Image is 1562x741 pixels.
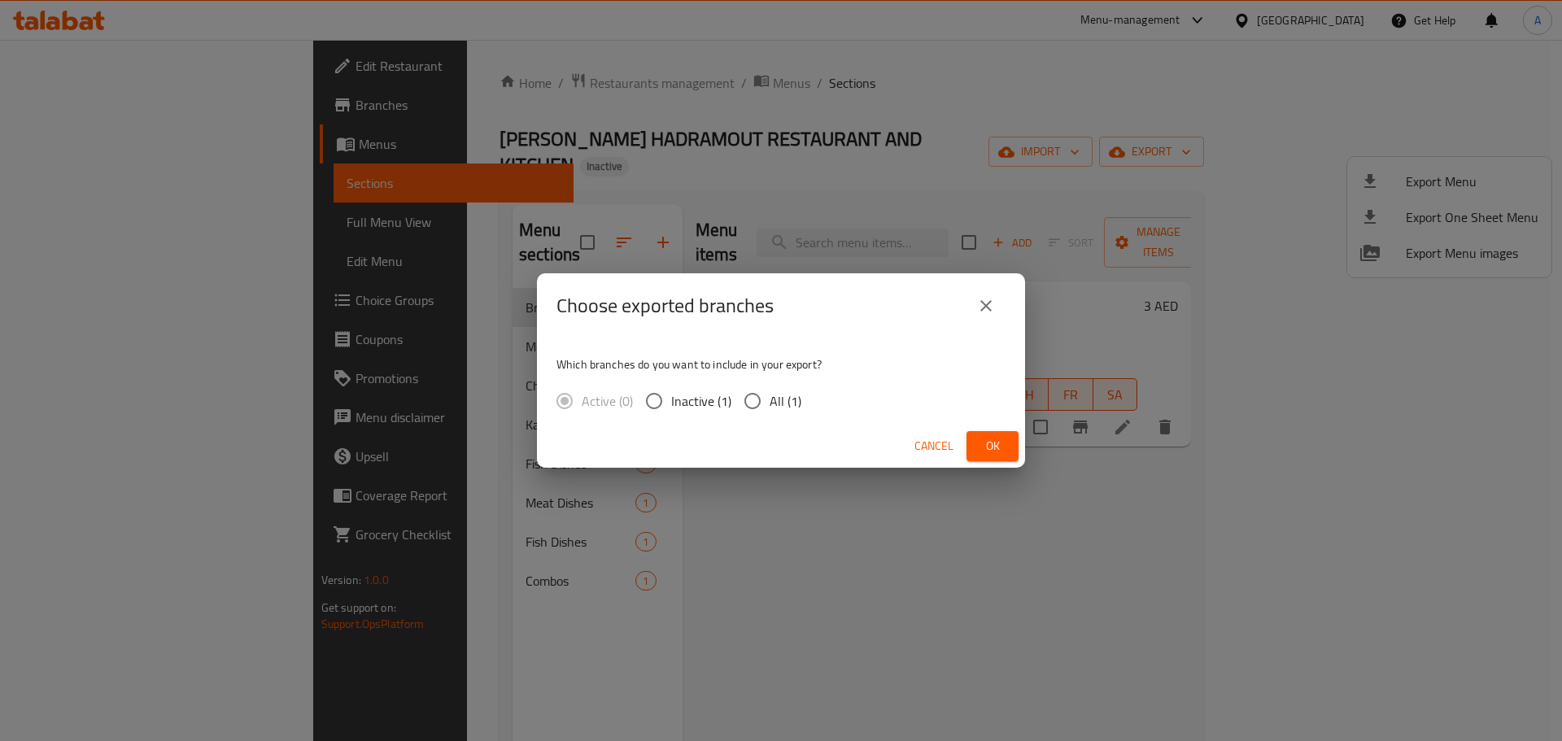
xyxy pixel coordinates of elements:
[914,436,953,456] span: Cancel
[556,293,774,319] h2: Choose exported branches
[770,391,801,411] span: All (1)
[966,431,1019,461] button: Ok
[556,356,1006,373] p: Which branches do you want to include in your export?
[980,436,1006,456] span: Ok
[908,431,960,461] button: Cancel
[582,391,633,411] span: Active (0)
[671,391,731,411] span: Inactive (1)
[966,286,1006,325] button: close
